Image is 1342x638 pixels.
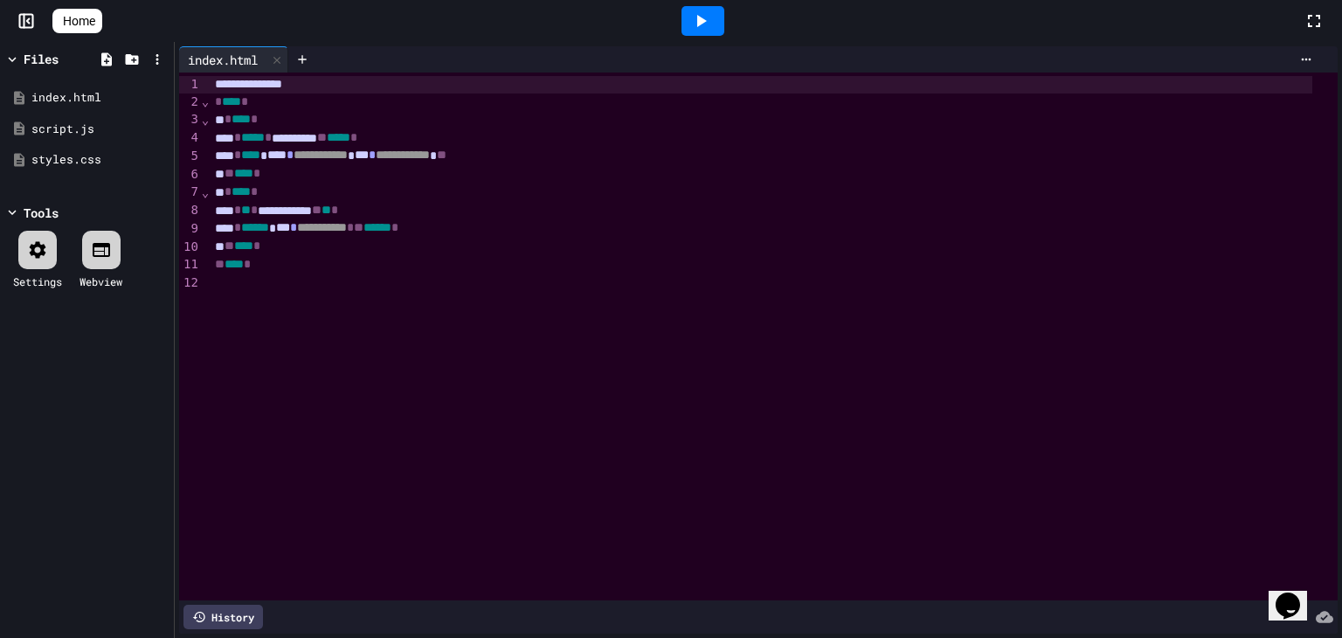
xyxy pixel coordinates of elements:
[1269,568,1325,621] iframe: chat widget
[31,151,168,169] div: styles.css
[13,274,62,289] div: Settings
[179,51,266,69] div: index.html
[179,184,201,202] div: 7
[179,166,201,184] div: 6
[201,185,210,199] span: Fold line
[24,204,59,222] div: Tools
[179,239,201,257] div: 10
[201,113,210,127] span: Fold line
[52,9,102,33] a: Home
[179,129,201,148] div: 4
[31,121,168,138] div: script.js
[179,76,201,94] div: 1
[24,50,59,68] div: Files
[179,220,201,239] div: 9
[179,256,201,274] div: 11
[179,148,201,166] div: 5
[201,94,210,108] span: Fold line
[183,605,263,629] div: History
[179,94,201,112] div: 2
[179,202,201,220] div: 8
[179,111,201,129] div: 3
[63,12,95,30] span: Home
[31,89,168,107] div: index.html
[80,274,122,289] div: Webview
[179,274,201,292] div: 12
[179,46,288,73] div: index.html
